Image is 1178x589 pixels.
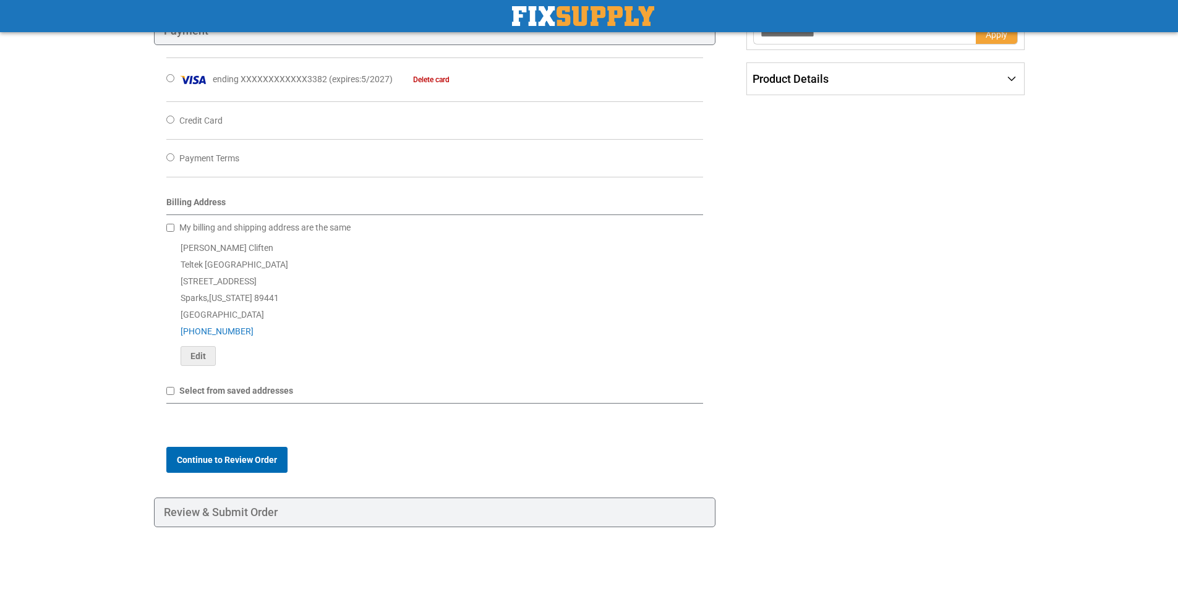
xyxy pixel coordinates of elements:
span: My billing and shipping address are the same [179,222,351,232]
span: XXXXXXXXXXXX3382 [241,74,327,84]
img: Visa [179,70,208,89]
a: store logo [512,6,654,26]
span: Credit Card [179,116,223,125]
div: Review & Submit Order [154,498,716,527]
span: expires [332,74,359,84]
button: Edit [181,346,216,366]
span: Payment Terms [179,153,239,163]
span: Continue to Review Order [177,455,277,465]
span: 5/2027 [361,74,390,84]
span: [US_STATE] [209,293,252,303]
span: Select from saved addresses [179,386,293,396]
button: Continue to Review Order [166,447,288,473]
div: [PERSON_NAME] Cliften Teltek [GEOGRAPHIC_DATA] [STREET_ADDRESS] Sparks , 89441 [GEOGRAPHIC_DATA] [166,240,704,366]
span: Edit [190,351,206,361]
span: Product Details [753,72,829,85]
a: [PHONE_NUMBER] [181,326,254,336]
span: ending [213,74,239,84]
span: ( : ) [329,74,393,84]
img: Fix Industrial Supply [512,6,654,26]
a: Delete card [395,75,450,84]
span: Apply [986,30,1007,40]
div: Billing Address [166,196,704,215]
button: Apply [976,25,1018,44]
